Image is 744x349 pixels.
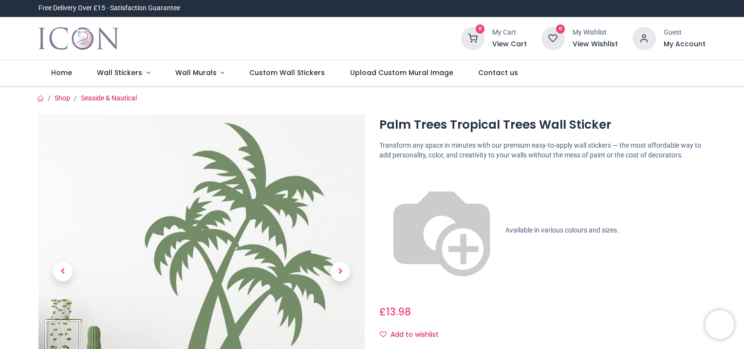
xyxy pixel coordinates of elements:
a: Seaside & Nautical [81,94,137,102]
button: Add to wishlistAdd to wishlist [379,327,447,343]
span: Wall Stickers [97,68,142,78]
a: My Account [664,39,706,49]
a: 0 [461,34,484,42]
span: 13.98 [386,305,411,319]
span: Contact us [478,68,518,78]
h1: Palm Trees Tropical Trees Wall Sticker [379,116,706,133]
span: Custom Wall Stickers [249,68,325,78]
a: 0 [541,34,565,42]
span: Wall Murals [175,68,217,78]
span: Previous [53,262,73,281]
img: Icon Wall Stickers [38,25,119,52]
span: £ [379,305,411,319]
i: Add to wishlist [380,331,387,338]
div: My Cart [492,28,527,38]
a: View Cart [492,39,527,49]
iframe: Customer reviews powered by Trustpilot [501,3,706,13]
div: My Wishlist [573,28,618,38]
div: Guest [664,28,706,38]
img: color-wheel.png [379,168,504,293]
iframe: Brevo live chat [705,310,734,339]
sup: 0 [556,24,565,34]
sup: 0 [476,24,485,34]
a: Shop [55,94,70,102]
div: Free Delivery Over £15 - Satisfaction Guarantee [38,3,180,13]
span: Available in various colours and sizes. [505,226,619,233]
a: View Wishlist [573,39,618,49]
a: Wall Stickers [84,60,163,86]
span: Upload Custom Mural Image [350,68,453,78]
p: Transform any space in minutes with our premium easy-to-apply wall stickers — the most affordable... [379,141,706,160]
span: Next [331,262,350,281]
a: Wall Murals [163,60,237,86]
span: Home [51,68,72,78]
a: Logo of Icon Wall Stickers [38,25,119,52]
